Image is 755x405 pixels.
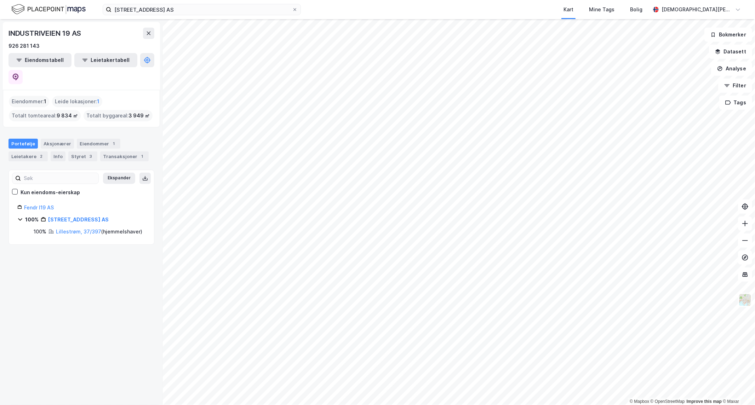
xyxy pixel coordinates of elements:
div: Kontrollprogram for chat [720,371,755,405]
span: 1 [97,97,99,106]
div: Leide lokasjoner : [52,96,102,107]
div: 100% [25,215,39,224]
div: Transaksjoner [100,151,149,161]
div: 100% [34,227,46,236]
button: Bokmerker [704,28,752,42]
div: ( hjemmelshaver ) [56,227,142,236]
div: Styret [68,151,97,161]
div: 2 [38,153,45,160]
span: 1 [44,97,46,106]
div: Portefølje [8,139,38,149]
a: Fendr I19 AS [24,204,54,210]
div: 1 [110,140,118,147]
div: Totalt tomteareal : [9,110,81,121]
iframe: Chat Widget [720,371,755,405]
button: Ekspander [103,173,135,184]
div: Aksjonærer [41,139,74,149]
a: Improve this map [687,399,722,404]
div: Totalt byggareal : [84,110,153,121]
div: [DEMOGRAPHIC_DATA][PERSON_NAME] [662,5,732,14]
div: 3 [87,153,95,160]
span: 9 834 ㎡ [57,111,78,120]
div: Info [51,151,65,161]
a: OpenStreetMap [651,399,685,404]
button: Leietakertabell [74,53,137,67]
a: Lillestrøm, 37/397 [56,228,101,235]
div: Eiendommer : [9,96,49,107]
div: INDUSTRIVEIEN 19 AS [8,28,82,39]
span: 3 949 ㎡ [128,111,150,120]
input: Søk [21,173,98,184]
img: Z [738,293,752,307]
button: Filter [718,79,752,93]
div: Leietakere [8,151,48,161]
div: Bolig [630,5,642,14]
div: 1 [139,153,146,160]
a: [STREET_ADDRESS] AS [48,216,109,222]
button: Eiendomstabell [8,53,72,67]
div: Mine Tags [589,5,614,14]
button: Datasett [709,45,752,59]
div: Kun eiendoms-eierskap [21,188,80,197]
div: Eiendommer [77,139,120,149]
a: Mapbox [630,399,649,404]
div: 926 281 143 [8,42,40,50]
button: Tags [719,96,752,110]
img: logo.f888ab2527a4732fd821a326f86c7f29.svg [11,3,86,16]
input: Søk på adresse, matrikkel, gårdeiere, leietakere eller personer [111,4,292,15]
div: Kart [564,5,573,14]
button: Analyse [711,62,752,76]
